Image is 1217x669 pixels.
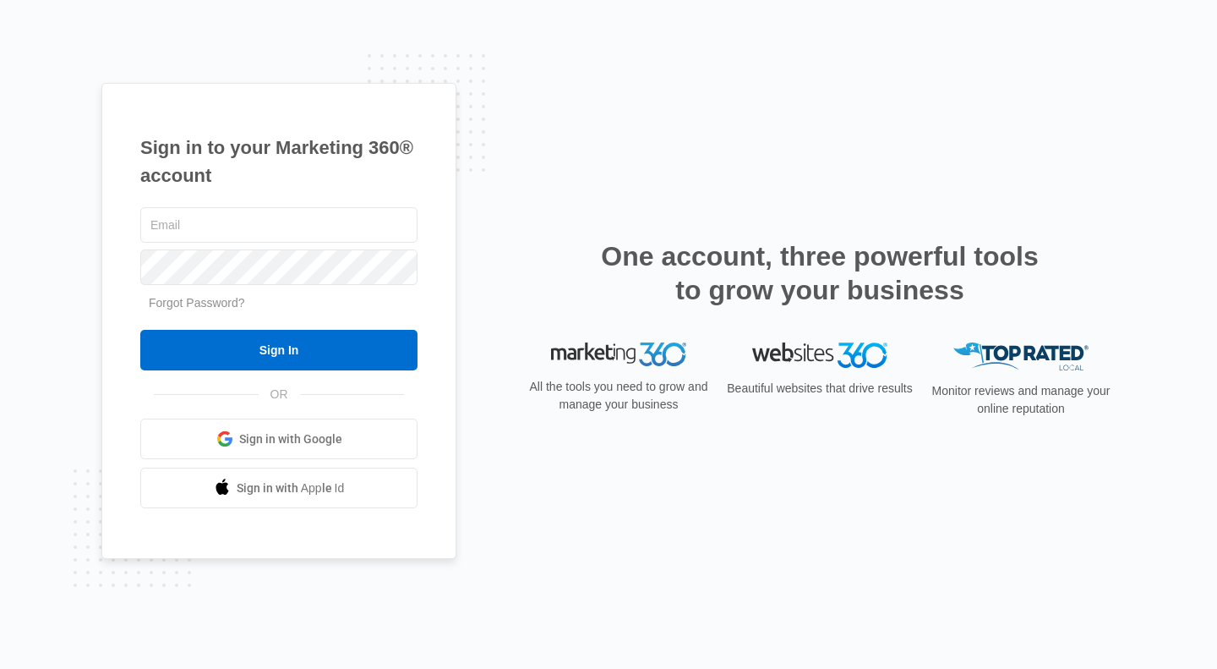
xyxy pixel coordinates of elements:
[752,343,887,367] img: Websites 360
[524,378,713,414] p: All the tools you need to grow and manage your business
[149,296,245,310] a: Forgot Password?
[953,343,1089,370] img: Top Rated Local
[140,330,417,370] input: Sign In
[140,419,417,459] a: Sign in with Google
[237,480,345,497] span: Sign in with Apple Id
[140,134,417,189] h1: Sign in to your Marketing 360® account
[725,380,914,398] p: Beautiful websites that drive results
[926,382,1116,418] p: Monitor reviews and manage your online reputation
[551,343,686,366] img: Marketing 360
[239,430,342,448] span: Sign in with Google
[259,386,300,403] span: OR
[140,207,417,243] input: Email
[596,239,1044,307] h2: One account, three powerful tools to grow your business
[140,468,417,508] a: Sign in with Apple Id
